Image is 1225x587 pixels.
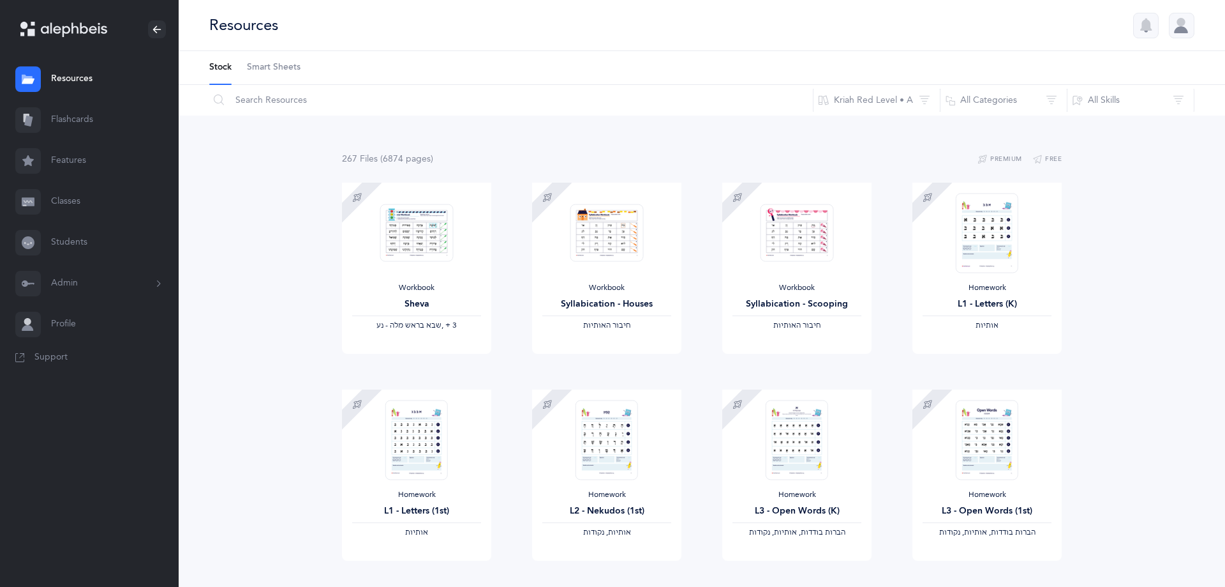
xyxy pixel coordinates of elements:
[976,321,999,330] span: ‫אותיות‬
[977,152,1022,167] button: Premium
[570,204,644,262] img: Syllabication-Workbook-Level-1-EN_Red_Houses_thumbnail_1741114032.png
[380,204,454,262] img: Sheva-Workbook-Red_EN_thumbnail_1754012358.png
[352,490,481,500] div: Homework
[575,400,638,480] img: Homework_L2_Nekudos_R_EN_1_thumbnail_1731617499.png
[542,505,671,518] div: L2 - Nekudos (1st)
[405,528,428,537] span: ‫אותיות‬
[939,528,1036,537] span: ‫הברות בודדות, אותיות, נקודות‬
[542,490,671,500] div: Homework
[247,61,301,74] span: Smart Sheets
[956,400,1018,480] img: Homework_L3_OpenWords_O_Red_EN_thumbnail_1731217670.png
[813,85,940,116] button: Kriah Red Level • A
[732,505,861,518] div: L3 - Open Words (K)
[923,490,1051,500] div: Homework
[380,154,433,164] span: (6874 page )
[940,85,1067,116] button: All Categories
[352,321,481,331] div: ‪, + 3‬
[342,154,378,164] span: 267 File
[1067,85,1194,116] button: All Skills
[352,298,481,311] div: Sheva
[923,505,1051,518] div: L3 - Open Words (1st)
[956,193,1018,273] img: Homework_L1_Letters_R_EN_thumbnail_1731214661.png
[583,321,630,330] span: ‫חיבור האותיות‬
[352,505,481,518] div: L1 - Letters (1st)
[34,351,68,364] span: Support
[374,154,378,164] span: s
[1032,152,1062,167] button: Free
[749,528,845,537] span: ‫הברות בודדות, אותיות, נקודות‬
[761,204,834,262] img: Syllabication-Workbook-Level-1-EN_Red_Scooping_thumbnail_1741114434.png
[542,283,671,293] div: Workbook
[427,154,431,164] span: s
[773,321,820,330] span: ‫חיבור האותיות‬
[583,528,631,537] span: ‫אותיות, נקודות‬
[732,283,861,293] div: Workbook
[352,283,481,293] div: Workbook
[732,298,861,311] div: Syllabication - Scooping
[376,321,442,330] span: ‫שבא בראש מלה - נע‬
[732,490,861,500] div: Homework
[542,298,671,311] div: Syllabication - Houses
[923,298,1051,311] div: L1 - Letters (K)
[209,85,813,116] input: Search Resources
[923,283,1051,293] div: Homework
[766,400,828,480] img: Homework_L3_OpenWords_R_EN_thumbnail_1731229486.png
[209,15,278,36] div: Resources
[385,400,448,480] img: Homework_L1_Letters_O_Red_EN_thumbnail_1731215195.png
